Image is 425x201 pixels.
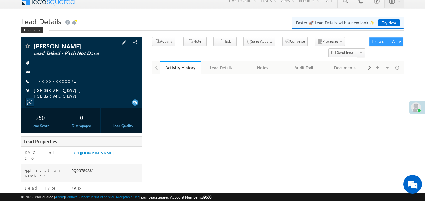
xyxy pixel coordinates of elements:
button: Note [183,37,207,46]
button: Sales Activity [243,37,275,46]
span: Your Leadsquared Account Number is [140,195,211,199]
label: KYC link 2_0 [25,150,65,161]
div: PAID [70,185,142,194]
div: Documents [329,64,360,71]
button: Send Email [328,48,357,57]
button: Lead Actions [369,37,403,46]
div: Activity History [165,65,196,71]
div: Lead Actions [372,39,398,44]
a: +xx-xxxxxxxx71 [34,78,84,84]
a: Back [21,27,46,32]
div: Disengaged [64,123,99,129]
span: Send Email [337,50,355,55]
button: Task [213,37,237,46]
div: Lead Quality [105,123,140,129]
label: Application Number [25,167,65,179]
a: Documents [325,61,366,74]
div: 0 [64,112,99,123]
span: [GEOGRAPHIC_DATA], [GEOGRAPHIC_DATA] [34,88,131,99]
a: Notes [242,61,283,74]
a: Acceptable Use [116,195,139,199]
a: Terms of Service [91,195,115,199]
button: Processes [315,37,345,46]
div: EQ23780881 [70,167,142,176]
span: Lead Properties [24,138,57,144]
div: -- [105,112,140,123]
a: Audit Trail [283,61,325,74]
div: Lead Score [23,123,58,129]
button: Converse [282,37,308,46]
a: About [55,195,64,199]
span: © 2025 LeadSquared | | | | | [21,194,211,200]
a: [URL][DOMAIN_NAME] [71,150,114,155]
span: 39660 [202,195,211,199]
span: Faster 🚀 Lead Details with a new look ✨ [296,20,400,26]
div: 250 [23,112,58,123]
span: Lead Talked - Pitch Not Done [34,50,108,57]
a: Activity History [160,61,201,74]
label: Lead Type [25,185,57,191]
a: Try Now [378,19,400,26]
a: Contact Support [65,195,90,199]
span: Lead Details [21,16,61,26]
button: Activity [152,37,175,46]
div: Lead Details [206,64,236,71]
div: Back [21,27,43,33]
span: Processes [322,39,338,43]
a: Lead Details [201,61,242,74]
div: Notes [247,64,278,71]
span: [PERSON_NAME] [34,43,108,49]
div: Audit Trail [288,64,319,71]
